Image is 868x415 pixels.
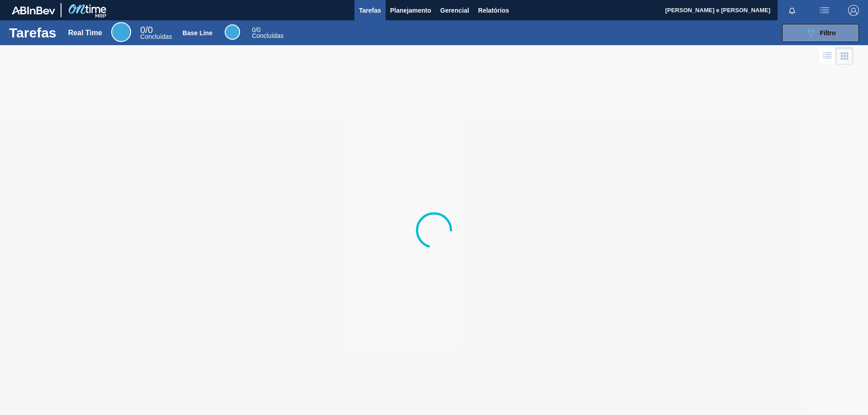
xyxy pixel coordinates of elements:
[252,26,260,33] span: / 0
[12,6,55,14] img: TNhmsLtSVTkK8tSr43FrP2fwEKptu5GPRR3wAAAABJRU5ErkJggg==
[140,26,172,40] div: Real Time
[68,29,102,37] div: Real Time
[782,24,859,42] button: Filtro
[252,26,255,33] span: 0
[819,5,830,16] img: userActions
[140,33,172,40] span: Concluídas
[252,32,283,39] span: Concluídas
[848,5,859,16] img: Logout
[183,29,212,37] div: Base Line
[252,27,283,39] div: Base Line
[225,24,240,40] div: Base Line
[140,25,153,35] span: / 0
[440,5,469,16] span: Gerencial
[478,5,509,16] span: Relatórios
[111,22,131,42] div: Real Time
[359,5,381,16] span: Tarefas
[140,25,145,35] span: 0
[9,28,57,38] h1: Tarefas
[390,5,431,16] span: Planejamento
[820,29,836,37] span: Filtro
[778,4,807,17] button: Notificações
